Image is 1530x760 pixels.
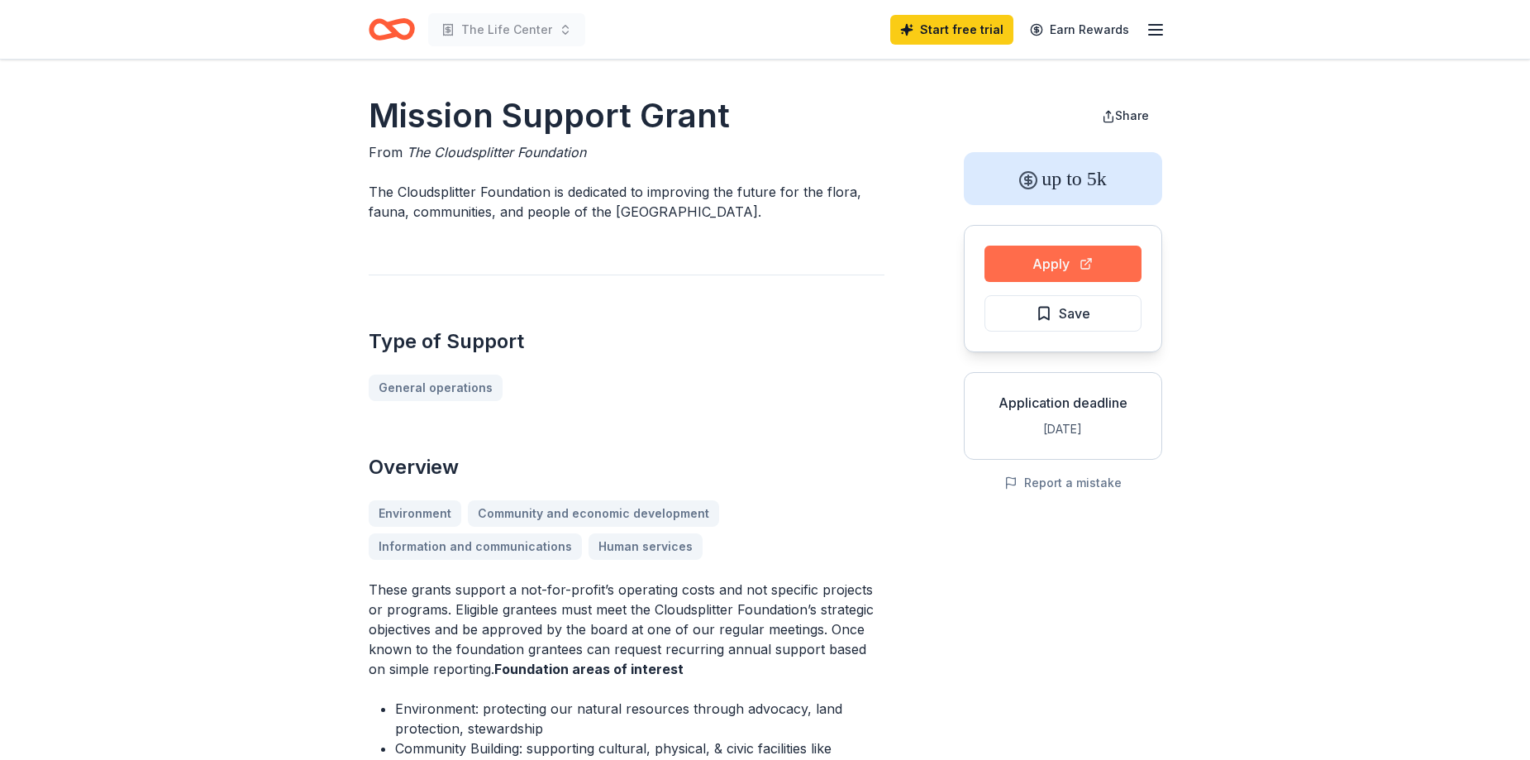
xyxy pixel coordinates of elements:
[984,295,1142,332] button: Save
[369,142,884,162] div: From
[369,580,884,679] p: These grants support a not-for-profit’s operating costs and not specific projects or programs. El...
[395,699,884,738] li: Environment: protecting our natural resources through advocacy, land protection, stewardship
[369,93,884,139] h1: Mission Support Grant
[1089,99,1162,132] button: Share
[369,375,503,401] a: General operations
[369,454,884,480] h2: Overview
[978,419,1148,439] div: [DATE]
[428,13,585,46] button: The Life Center
[1115,108,1149,122] span: Share
[494,661,684,677] strong: Foundation areas of interest
[407,144,586,160] span: The Cloudsplitter Foundation
[369,328,884,355] h2: Type of Support
[461,20,552,40] span: The Life Center
[890,15,1013,45] a: Start free trial
[1004,473,1122,493] button: Report a mistake
[984,246,1142,282] button: Apply
[1020,15,1139,45] a: Earn Rewards
[964,152,1162,205] div: up to 5k
[1059,303,1090,324] span: Save
[369,182,884,222] p: The Cloudsplitter Foundation is dedicated to improving the future for the flora, fauna, communiti...
[978,393,1148,413] div: Application deadline
[369,10,415,49] a: Home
